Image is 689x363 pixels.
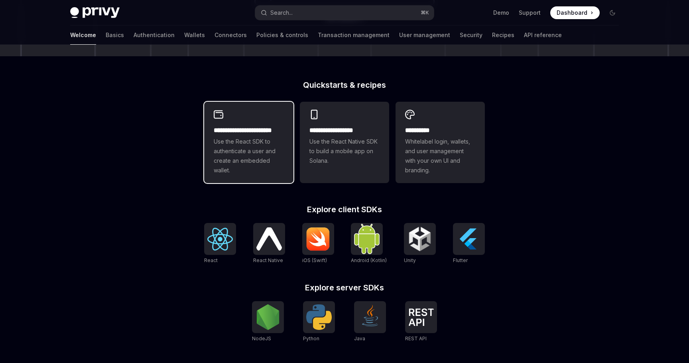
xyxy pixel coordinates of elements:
a: Policies & controls [256,26,308,45]
img: Android (Kotlin) [354,224,380,254]
img: Python [306,304,332,330]
a: Demo [493,9,509,17]
h2: Explore server SDKs [204,284,485,292]
a: Basics [106,26,124,45]
span: Java [354,335,365,341]
a: iOS (Swift)iOS (Swift) [302,223,334,264]
a: Connectors [215,26,247,45]
a: API reference [524,26,562,45]
a: User management [399,26,450,45]
a: Android (Kotlin)Android (Kotlin) [351,223,387,264]
a: **** *****Whitelabel login, wallets, and user management with your own UI and branding. [396,102,485,183]
span: Dashboard [557,9,587,17]
button: Toggle dark mode [606,6,619,19]
a: FlutterFlutter [453,223,485,264]
a: React NativeReact Native [253,223,285,264]
div: Search... [270,8,293,18]
img: Flutter [456,226,482,252]
img: Unity [407,226,433,252]
img: Java [357,304,383,330]
a: **** **** **** ***Use the React Native SDK to build a mobile app on Solana. [300,102,389,183]
h2: Quickstarts & recipes [204,81,485,89]
span: Whitelabel login, wallets, and user management with your own UI and branding. [405,137,475,175]
a: JavaJava [354,301,386,343]
a: Security [460,26,482,45]
span: Android (Kotlin) [351,257,387,263]
span: Unity [404,257,416,263]
span: ⌘ K [421,10,429,16]
span: React Native [253,257,283,263]
a: REST APIREST API [405,301,437,343]
a: ReactReact [204,223,236,264]
a: Support [519,9,541,17]
img: React Native [256,227,282,250]
span: REST API [405,335,427,341]
img: dark logo [70,7,120,18]
a: Dashboard [550,6,600,19]
span: Python [303,335,319,341]
span: Use the React SDK to authenticate a user and create an embedded wallet. [214,137,284,175]
a: PythonPython [303,301,335,343]
a: Welcome [70,26,96,45]
span: React [204,257,218,263]
a: Wallets [184,26,205,45]
img: React [207,228,233,251]
h2: Explore client SDKs [204,205,485,213]
span: Use the React Native SDK to build a mobile app on Solana. [309,137,380,166]
span: iOS (Swift) [302,257,327,263]
a: UnityUnity [404,223,436,264]
img: REST API [408,308,434,326]
img: NodeJS [255,304,281,330]
button: Search...⌘K [255,6,434,20]
a: Authentication [134,26,175,45]
a: Recipes [492,26,514,45]
img: iOS (Swift) [305,227,331,251]
span: NodeJS [252,335,271,341]
a: Transaction management [318,26,390,45]
a: NodeJSNodeJS [252,301,284,343]
span: Flutter [453,257,468,263]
